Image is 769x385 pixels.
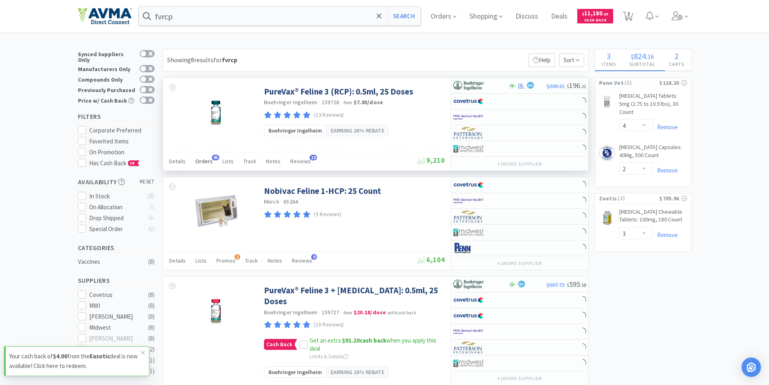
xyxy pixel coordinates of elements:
img: 02239efa37fb4d319f99ad5c15100cc7_203289.png [599,145,615,161]
span: 16 [647,53,654,61]
span: 2 [528,84,533,88]
strong: cash back [342,337,386,344]
span: for [214,56,237,64]
strong: Easotic [90,352,110,360]
img: e4e33dab9f054f5782a47901c742baa9_102.png [78,8,132,25]
a: [MEDICAL_DATA] Chewable Tablets: 100mg, 180 Count [619,208,687,227]
div: On Allocation [89,202,143,212]
strong: $20.18 / dose [354,309,386,316]
img: 730db3968b864e76bcafd0174db25112_22.png [453,80,484,92]
img: f5e969b455434c6296c6d81ef179fa71_3.png [453,127,484,139]
h4: Subtotal [623,60,662,68]
span: $91.20 [342,337,360,344]
span: % [521,282,524,286]
span: 159727 [322,309,339,316]
span: . 21 [580,83,586,89]
img: f5e969b455434c6296c6d81ef179fa71_3.png [453,210,484,223]
a: Boehringer IngelheimEarning 26% rebate [264,125,389,136]
span: Notes [268,257,282,264]
img: 4dd14cff54a648ac9e977f0c5da9bc2e_5.png [453,143,484,155]
span: with cash back [388,310,416,316]
img: ee0ee4ea178348c68d9ddc1c69146b62_398705.jpg [182,185,248,238]
img: 77fca1acd8b6420a9015268ca798ef17_1.png [453,294,484,306]
span: Earning 26% rebate [331,368,384,377]
div: Price w/ Cash Back [78,97,136,103]
img: f6b2451649754179b5b4e0c70c3f7cb0_2.png [453,111,484,123]
span: 9,210 [417,156,445,165]
span: $ [567,282,569,288]
strong: $7.85 / dose [354,99,383,106]
div: Vaccines [78,257,143,267]
span: reset [140,178,155,186]
span: Cash Back [264,339,294,349]
div: Open Intercom Messenger [742,358,761,377]
div: Boehringer Ingelheim [89,345,139,354]
span: $ [631,53,634,61]
span: Reviews [292,257,312,264]
div: Corporate Preferred [89,126,155,135]
div: ( 1 ) [148,356,155,365]
button: +1more supplier [493,258,546,269]
img: b06a68a821de4251be7ecd6e41982a13_335433.png [189,86,242,139]
span: Reviews [290,158,311,165]
a: Deals [548,13,571,20]
div: ( 1 ) [148,366,155,376]
img: 730db3968b864e76bcafd0174db25112_22.png [453,278,484,290]
img: 77fca1acd8b6420a9015268ca798ef17_1.png [453,95,484,107]
span: $607.73 [547,281,565,288]
div: ( 8 ) [148,290,155,300]
p: Help [528,53,555,67]
div: Compounds Only [78,76,136,82]
div: $705.96 [659,194,687,203]
a: $11,180.25Cash Back [577,5,613,27]
input: Search by item, sku, manufacturer, ingredient, size... [139,7,421,25]
button: +1more supplier [493,373,546,384]
span: % [530,83,533,87]
div: In Stock [89,191,143,201]
a: Remove [653,231,678,239]
span: 13 [310,155,317,160]
span: Promos [216,257,235,264]
h4: Carts [662,60,691,68]
span: · [319,99,321,106]
span: $ [567,83,569,89]
img: 4dd14cff54a648ac9e977f0c5da9bc2e_5.png [453,226,484,238]
span: 3 [607,51,611,61]
p: (13 Reviews) [314,111,344,120]
a: Merck [264,198,279,205]
span: Lists [195,257,207,264]
p: (9 Reviews) [314,210,341,219]
div: Manufacturers Only [78,65,136,72]
img: ef5148b641ef4cc995b4f1ca70e2377c_295699.jpeg [599,210,615,226]
h5: Availability [78,177,155,187]
span: ( 1 ) [617,194,659,202]
span: Limits & Details [310,353,348,360]
img: 4dd14cff54a648ac9e977f0c5da9bc2e_5.png [453,357,484,369]
span: · [340,99,342,106]
span: Get an extra when you apply this deal [310,337,436,352]
img: 732ef1de9d2c44939d8d37ff4876569b_335432.png [189,285,242,337]
span: CB [128,161,136,166]
span: 159726 [322,99,339,106]
span: Details [169,158,186,165]
span: Orders [195,158,213,165]
div: [PERSON_NAME] [89,312,139,322]
span: $ [582,11,584,17]
span: 65264 [283,198,298,205]
div: ( 8 ) [148,312,155,322]
span: $200.21 [547,82,565,90]
span: · [319,309,321,316]
span: . 25 [602,11,608,17]
div: Drop Shipped [89,213,143,223]
a: Boehringer Ingelheim [264,309,318,316]
a: Discuss [512,13,541,20]
span: Lists [222,158,234,165]
button: Search [387,7,421,25]
a: Remove [653,123,678,131]
h5: Filters [78,112,155,121]
img: 77fca1acd8b6420a9015268ca798ef17_1.png [453,310,484,322]
a: PureVax® Feline 3 (RCP): 0.5ml, 25 Doses [264,86,413,97]
span: Earning 26% rebate [331,126,384,135]
span: 45 [212,155,219,160]
span: Boehringer Ingelheim [268,368,322,377]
